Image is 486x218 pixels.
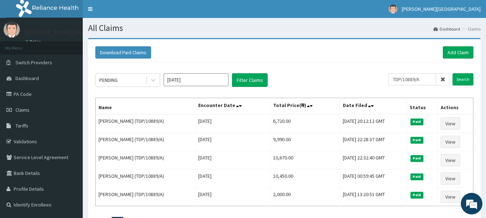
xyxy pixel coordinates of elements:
[96,151,195,170] td: [PERSON_NAME] (TDP/10889/A)
[340,151,406,170] td: [DATE] 22:32:40 GMT
[96,98,195,115] th: Name
[15,122,28,129] span: Tariffs
[88,23,481,33] h1: All Claims
[270,133,340,151] td: 9,990.00
[270,170,340,188] td: 10,450.00
[388,73,436,85] input: Search by HMO ID
[270,114,340,133] td: 6,720.00
[195,170,270,188] td: [DATE]
[99,76,118,84] div: PENDING
[195,133,270,151] td: [DATE]
[195,151,270,170] td: [DATE]
[441,117,460,130] a: View
[13,36,29,54] img: d_794563401_company_1708531726252_794563401
[195,114,270,133] td: [DATE]
[96,170,195,188] td: [PERSON_NAME] (TDP/10889/A)
[195,98,270,115] th: Encounter Date
[340,188,406,206] td: [DATE] 13:20:51 GMT
[410,137,423,143] span: Paid
[441,136,460,148] a: View
[96,133,195,151] td: [PERSON_NAME] (TDP/10889/A)
[25,29,132,36] p: [PERSON_NAME][GEOGRAPHIC_DATA]
[95,46,151,59] button: Download Paid Claims
[441,154,460,166] a: View
[195,188,270,206] td: [DATE]
[433,26,460,32] a: Dashboard
[441,172,460,185] a: View
[270,151,340,170] td: 10,670.00
[232,73,268,87] button: Filter Claims
[406,98,437,115] th: Status
[340,98,406,115] th: Date Filed
[4,22,20,38] img: User Image
[96,114,195,133] td: [PERSON_NAME] (TDP/10889/A)
[4,143,137,168] textarea: Type your message and hit 'Enter'
[270,188,340,206] td: 2,000.00
[270,98,340,115] th: Total Price(₦)
[410,119,423,125] span: Paid
[453,73,473,85] input: Search
[340,170,406,188] td: [DATE] 00:59:45 GMT
[96,188,195,206] td: [PERSON_NAME] (TDP/10889/A)
[15,59,52,66] span: Switch Providers
[42,64,99,136] span: We're online!
[402,6,481,12] span: [PERSON_NAME][GEOGRAPHIC_DATA]
[410,173,423,180] span: Paid
[389,5,398,14] img: User Image
[410,192,423,198] span: Paid
[340,114,406,133] td: [DATE] 20:12:12 GMT
[164,73,228,86] input: Select Month and Year
[15,75,39,82] span: Dashboard
[25,39,42,44] a: Online
[461,26,481,32] li: Claims
[438,98,473,115] th: Actions
[410,155,423,162] span: Paid
[15,107,29,113] span: Claims
[118,4,135,21] div: Minimize live chat window
[441,191,460,203] a: View
[340,133,406,151] td: [DATE] 22:28:37 GMT
[37,40,121,50] div: Chat with us now
[443,46,473,59] a: Add Claim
